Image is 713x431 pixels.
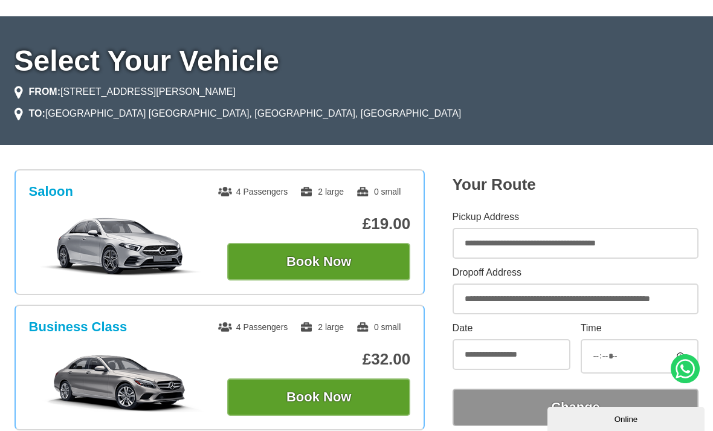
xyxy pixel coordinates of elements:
[227,378,410,416] button: Book Now
[30,216,211,277] img: Saloon
[29,108,45,118] strong: TO:
[227,243,410,280] button: Book Now
[29,319,127,335] h3: Business Class
[453,389,699,426] button: Change
[356,322,401,332] span: 0 small
[29,184,73,199] h3: Saloon
[15,85,236,99] li: [STREET_ADDRESS][PERSON_NAME]
[581,323,699,333] label: Time
[218,187,288,196] span: 4 Passengers
[453,175,699,194] h2: Your Route
[453,268,699,277] label: Dropoff Address
[356,187,401,196] span: 0 small
[15,47,699,76] h1: Select Your Vehicle
[15,106,462,121] li: [GEOGRAPHIC_DATA] [GEOGRAPHIC_DATA], [GEOGRAPHIC_DATA], [GEOGRAPHIC_DATA]
[547,404,707,431] iframe: chat widget
[300,322,344,332] span: 2 large
[300,187,344,196] span: 2 large
[227,350,410,369] p: £32.00
[30,352,211,412] img: Business Class
[29,86,60,97] strong: FROM:
[218,322,288,332] span: 4 Passengers
[453,212,699,222] label: Pickup Address
[453,323,571,333] label: Date
[227,215,410,233] p: £19.00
